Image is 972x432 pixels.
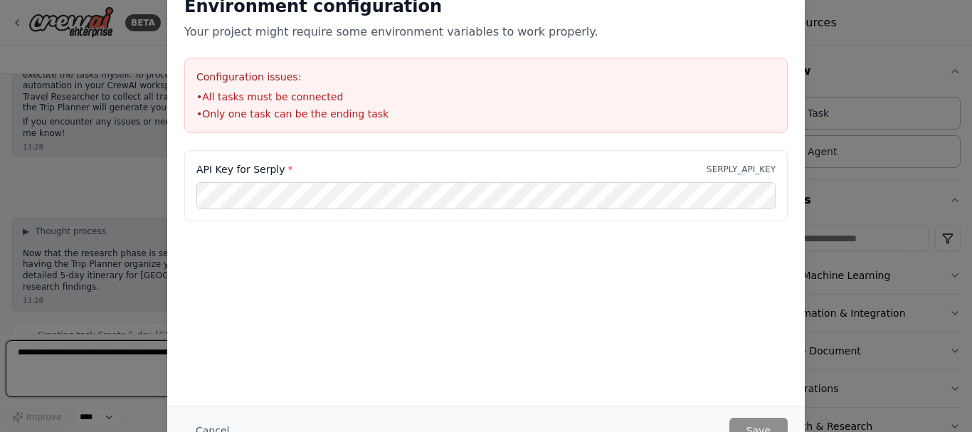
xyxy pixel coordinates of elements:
li: • All tasks must be connected [196,90,776,104]
li: • Only one task can be the ending task [196,107,776,121]
label: API Key for Serply [196,162,292,177]
p: Your project might require some environment variables to work properly. [184,23,788,41]
p: SERPLY_API_KEY [707,164,776,175]
h3: Configuration issues: [196,70,776,84]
